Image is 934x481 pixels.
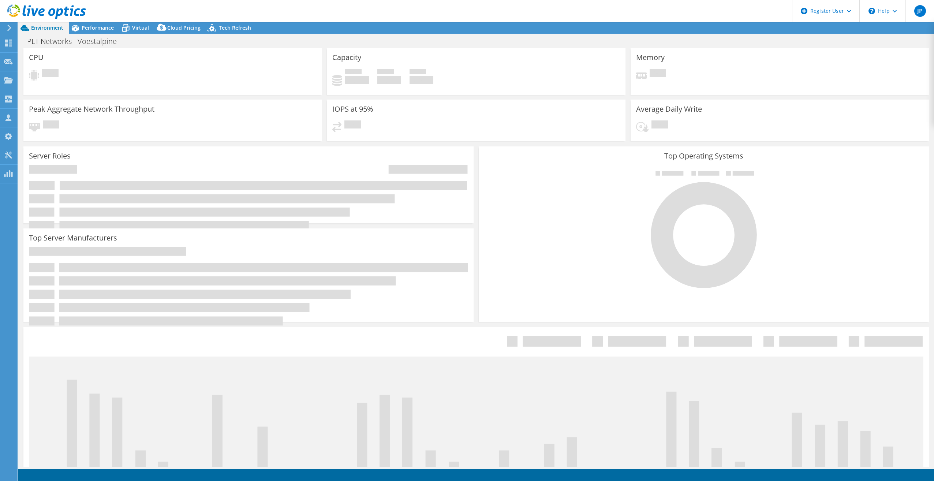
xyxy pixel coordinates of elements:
span: Free [377,69,394,76]
h3: CPU [29,53,44,61]
h3: Average Daily Write [636,105,702,113]
span: Total [410,69,426,76]
svg: \n [868,8,875,14]
h3: Peak Aggregate Network Throughput [29,105,154,113]
span: Tech Refresh [219,24,251,31]
span: Pending [650,69,666,79]
h3: Memory [636,53,665,61]
span: Pending [344,120,361,130]
span: Pending [42,69,59,79]
h4: 0 GiB [345,76,369,84]
span: JP [914,5,926,17]
span: Used [345,69,362,76]
span: Pending [43,120,59,130]
h3: IOPS at 95% [332,105,373,113]
h4: 0 GiB [410,76,433,84]
h3: Server Roles [29,152,71,160]
h3: Top Operating Systems [484,152,923,160]
span: Virtual [132,24,149,31]
h4: 0 GiB [377,76,401,84]
span: Cloud Pricing [167,24,201,31]
h3: Top Server Manufacturers [29,234,117,242]
span: Pending [651,120,668,130]
span: Environment [31,24,63,31]
h1: PLT Networks - Voestalpine [24,37,128,45]
h3: Capacity [332,53,361,61]
span: Performance [82,24,114,31]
